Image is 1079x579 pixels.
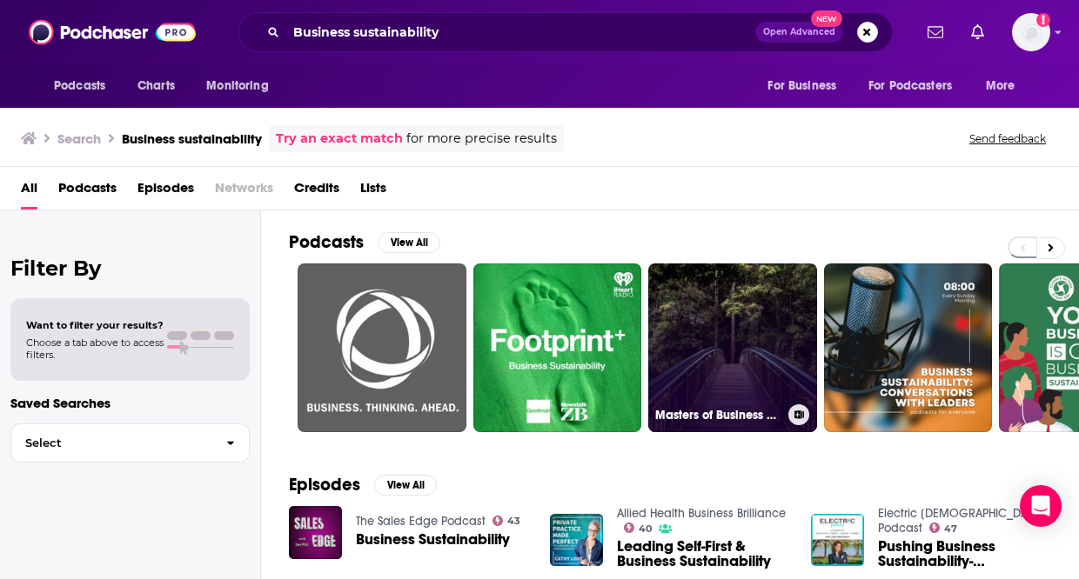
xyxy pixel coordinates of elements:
[1020,485,1062,527] div: Open Intercom Messenger
[1012,13,1050,51] img: User Profile
[26,336,164,361] span: Choose a tab above to access filters.
[10,256,250,281] h2: Filter By
[755,70,858,103] button: open menu
[238,12,893,52] div: Search podcasts, credits, & more...
[289,506,342,559] img: Business Sustainability
[964,131,1051,146] button: Send feedback
[42,70,128,103] button: open menu
[10,395,250,411] p: Saved Searches
[58,174,117,210] a: Podcasts
[550,514,603,567] img: Leading Self-First & Business Sustainability
[294,174,339,210] a: Credits
[137,174,194,210] a: Episodes
[26,319,164,331] span: Want to filter your results?
[356,532,510,547] a: Business Sustainability
[878,506,1042,536] a: Electric Ladies Podcast
[206,74,268,98] span: Monitoring
[493,516,521,526] a: 43
[360,174,386,210] a: Lists
[986,74,1015,98] span: More
[215,174,273,210] span: Networks
[974,70,1037,103] button: open menu
[194,70,291,103] button: open menu
[944,525,957,533] span: 47
[1036,13,1050,27] svg: Add a profile image
[289,474,437,496] a: EpisodesView All
[921,17,950,47] a: Show notifications dropdown
[507,517,520,525] span: 43
[289,231,364,253] h2: Podcasts
[289,474,360,496] h2: Episodes
[57,130,101,147] h3: Search
[1012,13,1050,51] span: Logged in as gmacdermott
[11,437,212,449] span: Select
[929,522,958,533] a: 47
[767,74,836,98] span: For Business
[964,17,991,47] a: Show notifications dropdown
[406,129,557,149] span: for more precise results
[378,232,440,253] button: View All
[763,28,835,37] span: Open Advanced
[878,539,1051,569] span: Pushing Business Sustainability- [PERSON_NAME], Sustainability Director, Intel
[755,22,843,43] button: Open AdvancedNew
[811,10,842,27] span: New
[276,129,403,149] a: Try an exact match
[624,522,653,533] a: 40
[10,423,250,463] button: Select
[857,70,977,103] button: open menu
[868,74,952,98] span: For Podcasters
[54,74,105,98] span: Podcasts
[122,130,262,147] h3: Business sustainability
[1012,13,1050,51] button: Show profile menu
[617,506,786,521] a: Allied Health Business Brilliance
[374,475,437,496] button: View All
[21,174,37,210] a: All
[137,74,175,98] span: Charts
[639,525,652,533] span: 40
[356,514,486,529] a: The Sales Edge Podcast
[126,70,185,103] a: Charts
[878,539,1051,569] a: Pushing Business Sustainability- Suzanne Fallender, Sustainability Director, Intel
[286,18,755,46] input: Search podcasts, credits, & more...
[655,408,781,423] h3: Masters of Business Sustainability
[811,514,864,567] img: Pushing Business Sustainability- Suzanne Fallender, Sustainability Director, Intel
[29,16,196,49] img: Podchaser - Follow, Share and Rate Podcasts
[617,539,790,569] a: Leading Self-First & Business Sustainability
[648,263,817,432] a: Masters of Business Sustainability
[289,231,440,253] a: PodcastsView All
